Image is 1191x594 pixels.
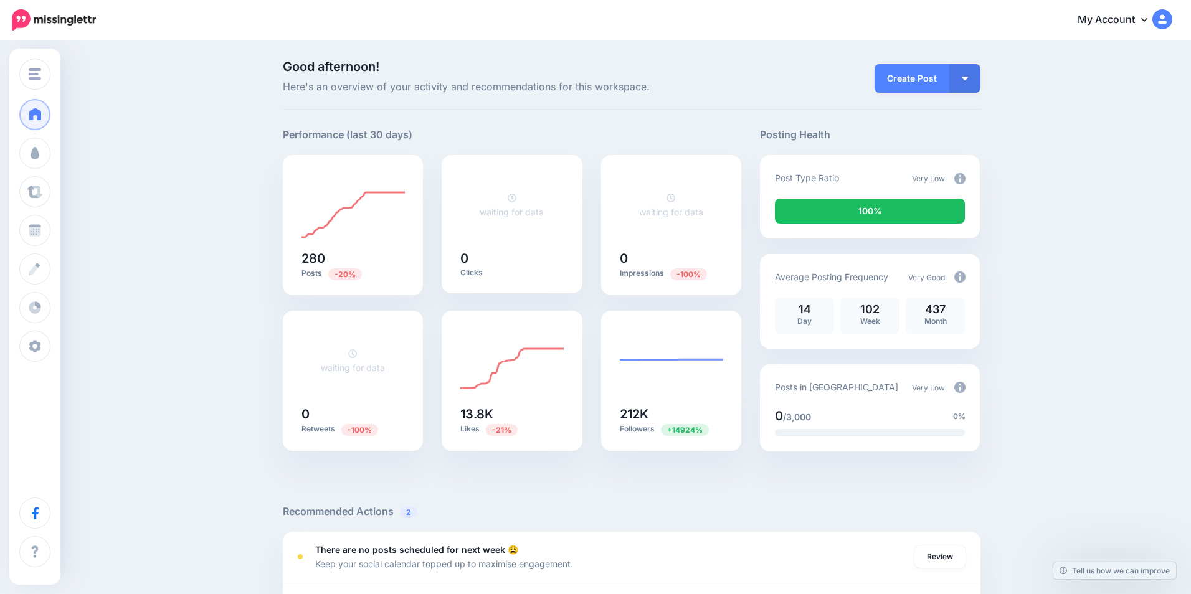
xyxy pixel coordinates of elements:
[301,408,405,420] h5: 0
[962,77,968,80] img: arrow-down-white.png
[954,173,966,184] img: info-circle-grey.png
[875,64,949,93] a: Create Post
[912,383,945,392] span: Very Low
[620,268,723,280] p: Impressions
[301,423,405,435] p: Retweets
[760,127,980,143] h5: Posting Health
[639,192,703,217] a: waiting for data
[283,59,379,74] span: Good afternoon!
[341,424,378,436] span: Previous period: 10
[460,408,564,420] h5: 13.8K
[12,9,96,31] img: Missinglettr
[912,174,945,183] span: Very Low
[953,410,966,423] span: 0%
[460,252,564,265] h5: 0
[283,79,742,95] span: Here's an overview of your activity and recommendations for this workspace.
[315,557,573,571] p: Keep your social calendar topped up to maximise engagement.
[301,252,405,265] h5: 280
[400,506,417,518] span: 2
[661,424,709,436] span: Previous period: 1.41K
[914,545,966,568] a: Review
[775,199,965,224] div: 100% of your posts in the last 30 days were manually created (i.e. were not from Drip Campaigns o...
[1053,562,1176,579] a: Tell us how we can improve
[908,273,945,282] span: Very Good
[321,348,385,373] a: waiting for data
[283,127,412,143] h5: Performance (last 30 days)
[1065,5,1172,35] a: My Account
[460,268,564,278] p: Clicks
[620,408,723,420] h5: 212K
[620,423,723,435] p: Followers
[670,268,707,280] span: Previous period: 7.23K
[460,423,564,435] p: Likes
[283,504,980,519] h5: Recommended Actions
[620,252,723,265] h5: 0
[480,192,544,217] a: waiting for data
[775,270,888,284] p: Average Posting Frequency
[847,304,893,315] p: 102
[797,316,812,326] span: Day
[775,408,783,423] span: 0
[486,424,518,436] span: Previous period: 17.5K
[783,412,811,422] span: /3,000
[328,268,362,280] span: Previous period: 349
[954,382,966,393] img: info-circle-grey.png
[315,544,518,555] b: There are no posts scheduled for next week 😩
[860,316,880,326] span: Week
[298,554,303,559] div: <div class='status-dot small red margin-right'></div>Error
[954,271,966,283] img: info-circle-grey.png
[29,68,41,80] img: menu.png
[775,171,839,185] p: Post Type Ratio
[912,304,959,315] p: 437
[775,380,898,394] p: Posts in [GEOGRAPHIC_DATA]
[781,304,828,315] p: 14
[924,316,947,326] span: Month
[301,268,405,280] p: Posts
